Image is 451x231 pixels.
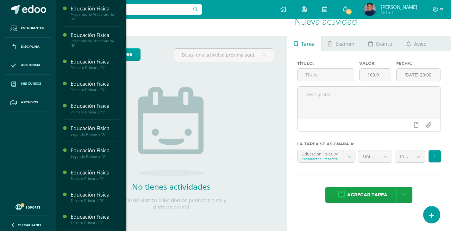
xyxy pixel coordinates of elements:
[395,150,425,162] a: Evaluación (30.0%)
[138,87,204,176] img: no_activities.png
[5,93,51,112] a: Archivos
[335,36,354,52] span: Examen
[396,61,441,66] label: Fecha:
[71,191,119,198] div: Educación Fisica
[71,169,119,181] a: Educación FisicaTercero Primaria "A"
[363,150,375,162] span: Unidad 3
[297,142,441,146] label: La tarea se asignará a:
[71,65,119,70] div: Primero Primaria "A"
[5,19,51,38] a: Estudiantes
[71,198,119,203] div: Tercero Primaria "B"
[358,150,392,162] a: Unidad 3
[361,36,399,51] a: Evento
[71,80,119,88] div: Educación Fisica
[21,44,40,49] span: Disciplina
[381,9,417,15] span: Mi Perfil
[360,69,391,81] input: Puntos máximos
[301,36,315,52] span: Tarea
[71,125,119,137] a: Educación FisicaSegundo Primaria "A"
[400,150,408,162] span: Evaluación (30.0%)
[363,3,376,16] img: 525c8a1cebf53947ed4c1d328e227f29.png
[322,36,361,51] a: Examen
[71,5,119,12] div: Educación Fisica
[71,102,119,114] a: Educación FisicaPrimero Primaria "C"
[108,197,235,211] p: Échale un vistazo a los demás períodos o sal y disfruta del sol
[71,147,119,154] div: Educación Fisica
[71,5,119,21] a: Educación FisicaPreparatoria Preparatoria "A"
[26,205,41,210] span: Soporte
[108,181,235,192] h2: No tienes actividades
[63,7,279,36] h1: Actividades
[71,88,119,92] div: Primero Primaria "B"
[71,132,119,137] div: Segundo Primaria "A"
[399,36,433,51] a: Aviso
[71,39,119,48] div: Preparatoria Preparatoria "B"
[345,8,352,15] span: 198
[71,191,119,203] a: Educación FisicaTercero Primaria "B"
[71,125,119,132] div: Educación Fisica
[8,203,48,211] a: Soporte
[71,80,119,92] a: Educación FisicaPrimero Primaria "B"
[60,4,202,15] input: Busca un usuario...
[21,63,41,68] span: Asistencia
[21,100,38,105] span: Archivos
[21,26,44,31] span: Estudiantes
[381,4,417,10] span: [PERSON_NAME]
[298,69,354,81] input: Título
[302,150,339,156] div: Educación Fisica 'A'
[71,32,119,48] a: Educación FisicaPreparatoria Preparatoria "B"
[71,176,119,181] div: Tercero Primaria "A"
[71,110,119,114] div: Primero Primaria "C"
[5,38,51,56] a: Disciplina
[287,36,321,51] a: Tarea
[71,213,119,225] a: Educación FisicaTercero Primaria "C"
[376,36,392,52] span: Evento
[71,32,119,39] div: Educación Fisica
[18,223,42,227] span: Cerrar panel
[21,81,41,86] span: Mis cursos
[71,154,119,159] div: Segundo Primaria "B"
[71,12,119,21] div: Preparatoria Preparatoria "A"
[174,49,274,61] input: Busca una actividad próxima aquí...
[71,221,119,225] div: Tercero Primaria "C"
[71,147,119,159] a: Educación FisicaSegundo Primaria "B"
[71,169,119,176] div: Educación Fisica
[347,187,387,203] span: Agregar tarea
[359,61,391,66] label: Valor:
[295,7,443,36] h1: Nueva actividad
[302,156,339,161] div: Preparatoria Preparatoria
[414,36,427,52] span: Aviso
[71,102,119,110] div: Educación Fisica
[298,150,355,162] a: Educación Fisica 'A'Preparatoria Preparatoria
[397,69,441,81] input: Fecha de entrega
[71,213,119,221] div: Educación Fisica
[5,56,51,75] a: Asistencia
[71,58,119,65] div: Educación Fisica
[297,61,354,66] label: Título:
[71,58,119,70] a: Educación FisicaPrimero Primaria "A"
[5,75,51,93] a: Mis cursos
